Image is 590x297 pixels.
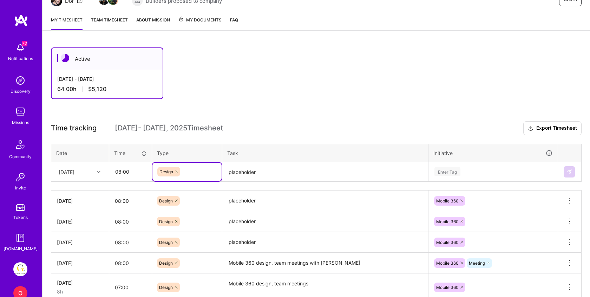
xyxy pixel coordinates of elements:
div: Tokens [13,214,28,221]
div: Initiative [433,149,553,157]
a: My Documents [178,16,222,30]
textarea: placeholder [223,191,427,211]
a: About Mission [136,16,170,30]
i: icon Chevron [97,170,100,174]
img: Guidepoint: Client Platform [13,262,27,276]
textarea: Mobile 360 design, team meetings with [PERSON_NAME] [223,253,427,273]
img: logo [14,14,28,27]
input: HH:MM [109,212,152,231]
div: Discovery [11,88,31,95]
span: [DATE] - [DATE] , 2025 Timesheet [115,124,223,133]
div: Active [52,48,163,70]
span: Design [159,219,173,224]
div: 64:00 h [57,85,157,93]
img: Submit [566,169,572,175]
div: Time [114,149,147,157]
input: HH:MM [109,192,152,210]
input: HH:MM [109,278,152,297]
div: Missions [12,119,29,126]
textarea: placeholder [223,233,427,252]
button: Export Timesheet [523,121,582,135]
div: Enter Tag [434,166,460,177]
textarea: placeholder [223,163,427,181]
img: teamwork [13,105,27,119]
div: Notifications [8,55,33,62]
input: HH:MM [110,162,151,181]
div: [DOMAIN_NAME] [4,245,38,252]
a: My timesheet [51,16,83,30]
span: Mobile 360 [436,260,458,266]
div: [DATE] - [DATE] [57,75,157,83]
a: Team timesheet [91,16,128,30]
div: [DATE] [59,168,74,175]
img: Community [12,136,29,153]
img: guide book [13,231,27,245]
img: discovery [13,73,27,88]
span: Design [159,240,173,245]
div: [DATE] [57,239,103,246]
span: Mobile 360 [436,219,458,224]
div: [DATE] [57,279,103,286]
span: My Documents [178,16,222,24]
span: Mobile 360 [436,240,458,245]
img: tokens [16,204,25,211]
span: $5,120 [88,85,106,93]
div: [DATE] [57,259,103,267]
a: FAQ [230,16,238,30]
th: Task [222,144,428,162]
input: HH:MM [109,254,152,272]
span: Design [159,198,173,204]
th: Type [152,144,222,162]
div: Community [9,153,32,160]
span: Design [159,285,173,290]
span: Mobile 360 [436,285,458,290]
img: bell [13,41,27,55]
input: HH:MM [109,233,152,252]
th: Date [51,144,109,162]
span: Design [159,169,173,174]
span: Meeting [469,260,485,266]
span: Design [159,260,173,266]
span: Mobile 360 [436,198,458,204]
textarea: placeholder [223,212,427,231]
span: Time tracking [51,124,97,133]
img: Invite [13,170,27,184]
span: 72 [22,41,27,46]
img: Active [61,54,69,62]
div: [DATE] [57,218,103,225]
a: Guidepoint: Client Platform [12,262,29,276]
i: icon Download [528,125,533,132]
div: [DATE] [57,197,103,205]
div: Invite [15,184,26,192]
div: 8h [57,288,103,295]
